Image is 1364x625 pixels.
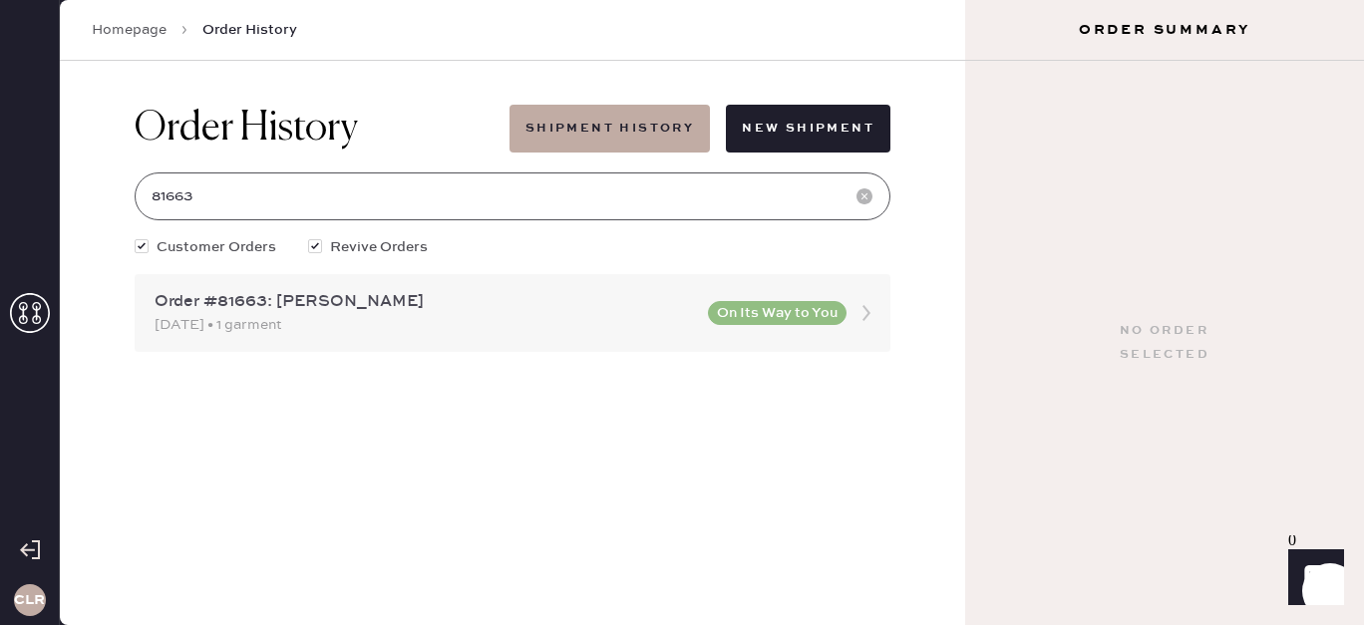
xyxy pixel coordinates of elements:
[157,236,276,258] span: Customer Orders
[330,236,428,258] span: Revive Orders
[708,301,847,325] button: On Its Way to You
[965,20,1364,40] h3: Order Summary
[135,172,890,220] input: Search by order number, customer name, email or phone number
[202,20,297,40] span: Order History
[155,314,696,336] div: [DATE] • 1 garment
[726,105,890,153] button: New Shipment
[14,593,45,607] h3: CLR
[135,105,358,153] h1: Order History
[155,290,696,314] div: Order #81663: [PERSON_NAME]
[510,105,710,153] button: Shipment History
[92,20,167,40] a: Homepage
[1120,319,1209,367] div: No order selected
[1269,535,1355,621] iframe: Front Chat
